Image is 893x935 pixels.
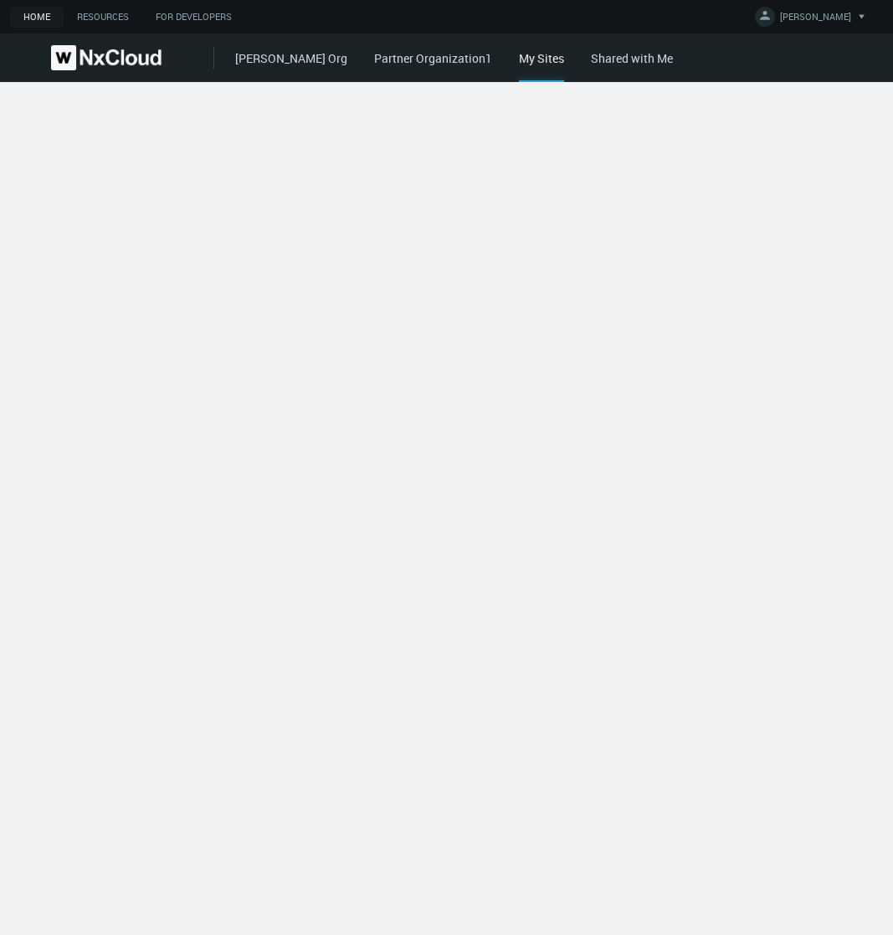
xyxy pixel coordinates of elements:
[591,50,673,66] a: Shared with Me
[235,50,347,66] a: [PERSON_NAME] Org
[51,45,162,70] img: Nx Cloud logo
[780,10,851,29] span: [PERSON_NAME]
[142,7,245,28] a: For Developers
[519,49,564,82] div: My Sites
[10,7,64,28] a: Home
[374,50,492,66] a: Partner Organization1
[64,7,142,28] a: Resources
